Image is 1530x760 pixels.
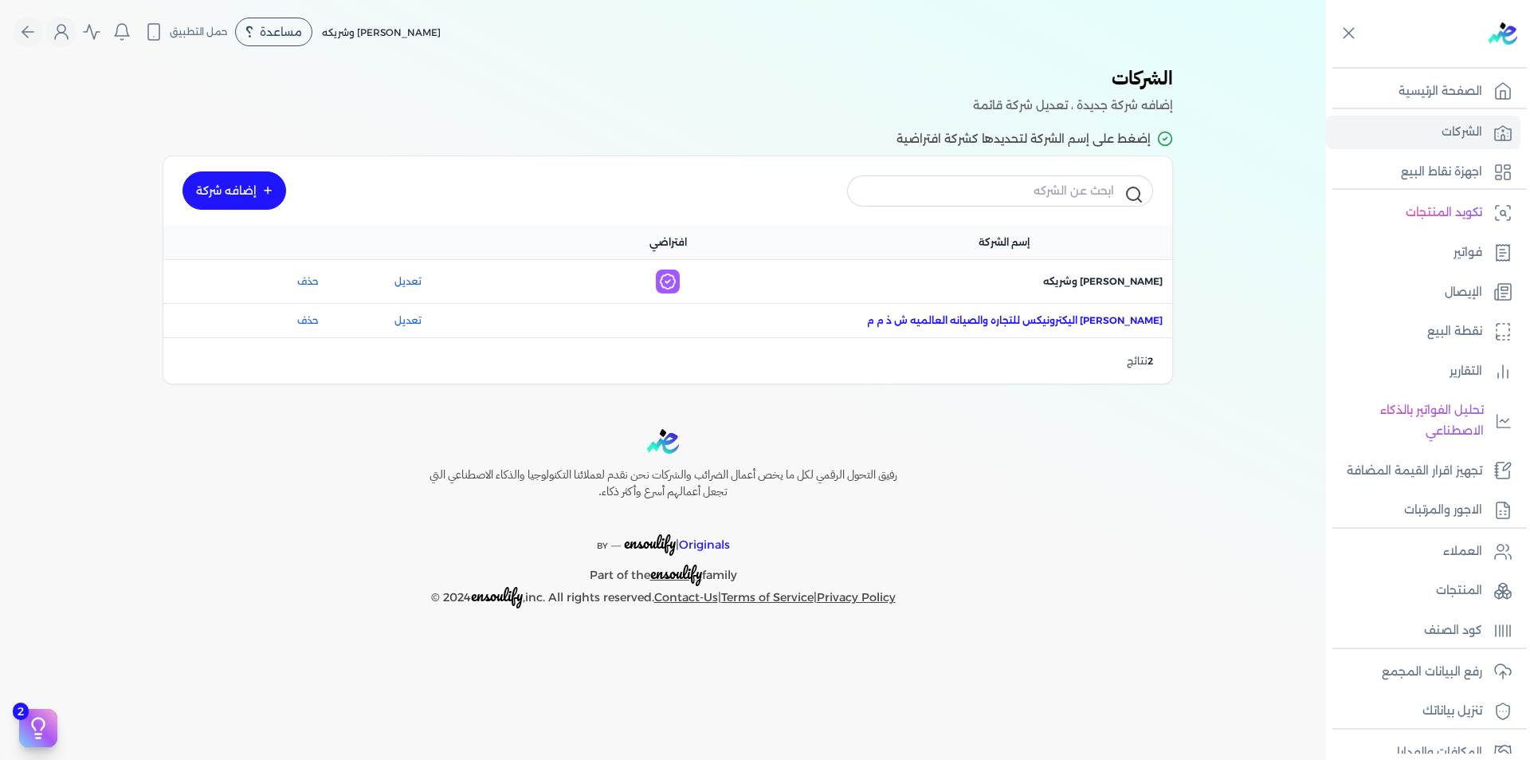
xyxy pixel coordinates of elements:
p: إضافه شركة جديدة ، تعديل شركة قائمة [153,96,1173,116]
p: الصفحة الرئيسية [1399,81,1482,102]
a: رفع البيانات المجمع [1326,656,1520,689]
p: تنزيل بياناتك [1422,701,1482,722]
p: نقطة البيع [1427,321,1482,342]
span: ensoulify [624,530,676,555]
a: اجهزة نقاط البيع [1326,156,1520,189]
button: حمل التطبيق [140,18,232,45]
span: [PERSON_NAME] اليكترونيكس للتجاره والصيانه العالميه ش ذ م م [867,313,1163,328]
span: 2 [1147,355,1153,367]
p: | [395,514,931,557]
p: رفع البيانات المجمع [1382,662,1482,683]
p: العملاء [1443,541,1482,562]
span: [PERSON_NAME] وشريكه [322,26,441,38]
input: ابحث عن الشركه [847,175,1153,206]
img: logo [1489,22,1517,45]
a: الصفحة الرئيسية [1326,75,1520,108]
span: [PERSON_NAME] وشريكه [1043,274,1163,289]
h3: الشركات [153,64,1173,96]
a: تنزيل بياناتك [1326,695,1520,728]
a: نقطة البيع [1326,315,1520,348]
button: حذف [192,274,319,289]
span: ensoulify [471,583,523,608]
p: التقارير [1450,361,1482,382]
a: Privacy Policy [817,590,896,604]
p: تكويد المنتجات [1406,203,1482,223]
p: الشركات [1442,122,1482,143]
p: تجهيز اقرار القيمة المضافة [1347,461,1482,482]
span: Originals [679,538,730,552]
a: المنتجات [1326,574,1520,608]
p: فواتير [1453,242,1482,263]
p: المنتجات [1436,581,1482,601]
span: مساعدة [260,26,302,37]
a: فواتير [1326,236,1520,270]
a: تحليل الفواتير بالذكاء الاصطناعي [1326,394,1520,447]
img: logo [647,429,679,454]
a: تكويد المنتجات [1326,196,1520,230]
span: افتراضي [649,235,687,250]
span: حمل التطبيق [170,25,228,39]
div: مساعدة [235,18,312,46]
sup: __ [611,537,621,547]
a: تعديل [344,274,471,289]
a: تعديل [344,313,471,328]
p: كود الصنف [1424,620,1482,641]
span: إسم الشركة [979,235,1030,250]
a: الشركات [1326,116,1520,149]
a: كود الصنف [1326,614,1520,648]
p: إضغط على إسم الشركة لتحديدها كشركة افتراضية [153,129,1173,150]
h6: رفيق التحول الرقمي لكل ما يخص أعمال الضرائب والشركات نحن نقدم لعملائنا التكنولوجيا والذكاء الاصطن... [395,467,931,501]
p: الاجور والمرتبات [1404,500,1482,521]
a: العملاء [1326,535,1520,569]
a: الاجور والمرتبات [1326,494,1520,527]
a: Terms of Service [721,590,814,604]
a: إضافه شركة [182,171,286,210]
a: تجهيز اقرار القيمة المضافة [1326,455,1520,488]
p: الإيصال [1445,282,1482,303]
p: اجهزة نقاط البيع [1401,162,1482,183]
p: © 2024 ,inc. All rights reserved. | | [395,585,931,608]
button: حذف [192,313,319,328]
span: 2 [13,703,29,720]
a: التقارير [1326,355,1520,388]
span: ensoulify [650,561,702,585]
p: تحليل الفواتير بالذكاء الاصطناعي [1334,400,1484,441]
button: 2 [19,709,57,747]
a: Contact-Us [654,590,718,604]
a: الإيصال [1326,276,1520,309]
p: نتائج [1127,351,1153,372]
a: ensoulify [650,568,702,582]
p: Part of the family [395,557,931,586]
span: BY [597,541,608,551]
